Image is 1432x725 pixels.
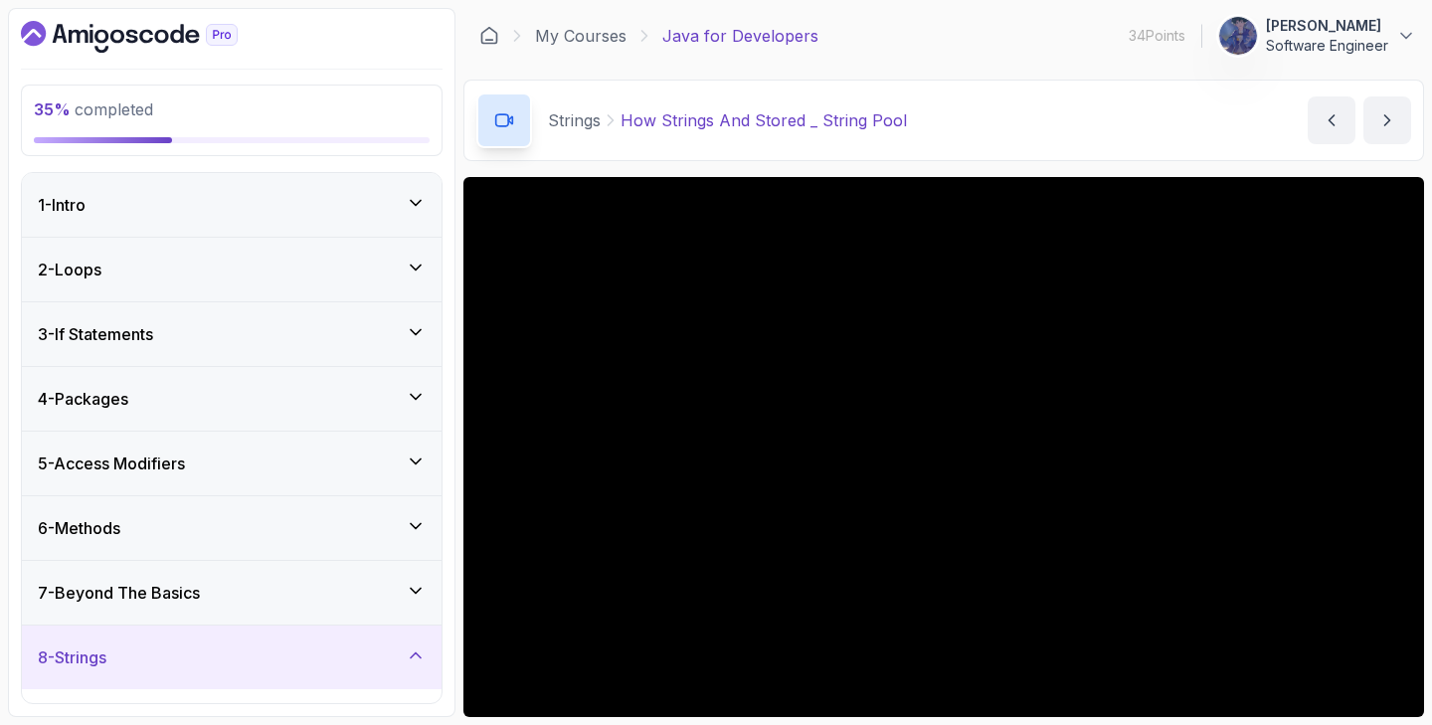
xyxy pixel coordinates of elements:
span: completed [34,99,153,119]
a: Dashboard [479,26,499,46]
button: next content [1363,96,1411,144]
p: [PERSON_NAME] [1266,16,1388,36]
button: 2-Loops [22,238,442,301]
button: 5-Access Modifiers [22,432,442,495]
button: previous content [1308,96,1355,144]
p: Java for Developers [662,24,818,48]
p: Strings [548,108,601,132]
a: Dashboard [21,21,283,53]
button: 6-Methods [22,496,442,560]
iframe: 2 - How Strings and Stored _ String Pool [463,177,1424,717]
button: 7-Beyond The Basics [22,561,442,625]
button: 4-Packages [22,367,442,431]
button: 8-Strings [22,626,442,689]
h3: 5 - Access Modifiers [38,452,185,475]
h3: 3 - If Statements [38,322,153,346]
p: 34 Points [1129,26,1185,46]
h3: 1 - Intro [38,193,86,217]
h3: 7 - Beyond The Basics [38,581,200,605]
h3: 8 - Strings [38,645,106,669]
p: How Strings And Stored _ String Pool [621,108,907,132]
button: user profile image[PERSON_NAME]Software Engineer [1218,16,1416,56]
p: Software Engineer [1266,36,1388,56]
span: 35 % [34,99,71,119]
h3: 2 - Loops [38,258,101,281]
button: 1-Intro [22,173,442,237]
img: user profile image [1219,17,1257,55]
h3: 4 - Packages [38,387,128,411]
button: 3-If Statements [22,302,442,366]
h3: 6 - Methods [38,516,120,540]
a: My Courses [535,24,626,48]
